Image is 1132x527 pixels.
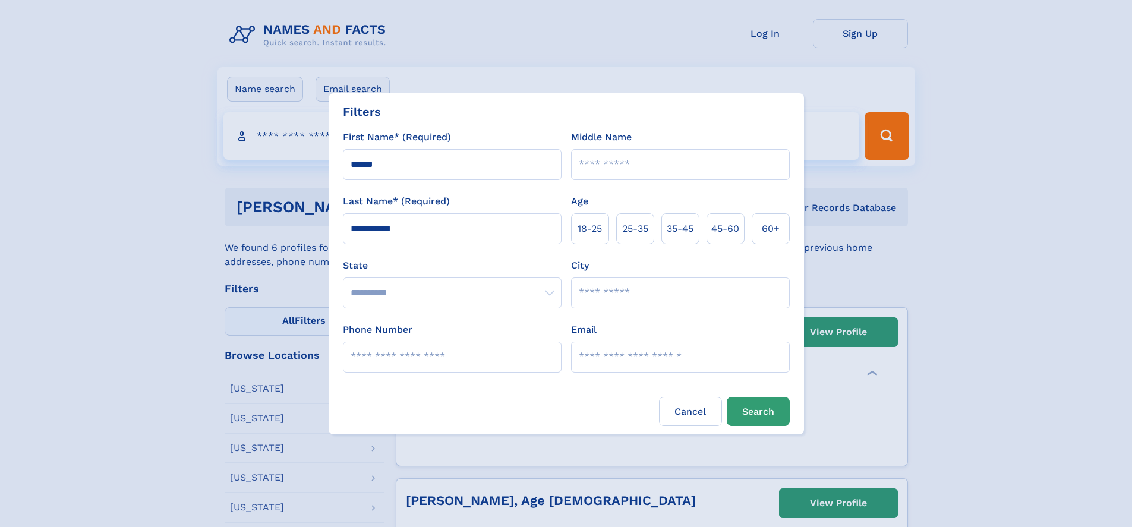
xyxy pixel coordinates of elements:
span: 35‑45 [667,222,693,236]
button: Search [727,397,790,426]
label: Age [571,194,588,209]
label: First Name* (Required) [343,130,451,144]
div: Filters [343,103,381,121]
label: Last Name* (Required) [343,194,450,209]
span: 25‑35 [622,222,648,236]
label: State [343,258,562,273]
span: 18‑25 [578,222,602,236]
label: Middle Name [571,130,632,144]
span: 45‑60 [711,222,739,236]
label: Phone Number [343,323,412,337]
label: City [571,258,589,273]
label: Cancel [659,397,722,426]
label: Email [571,323,597,337]
span: 60+ [762,222,780,236]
